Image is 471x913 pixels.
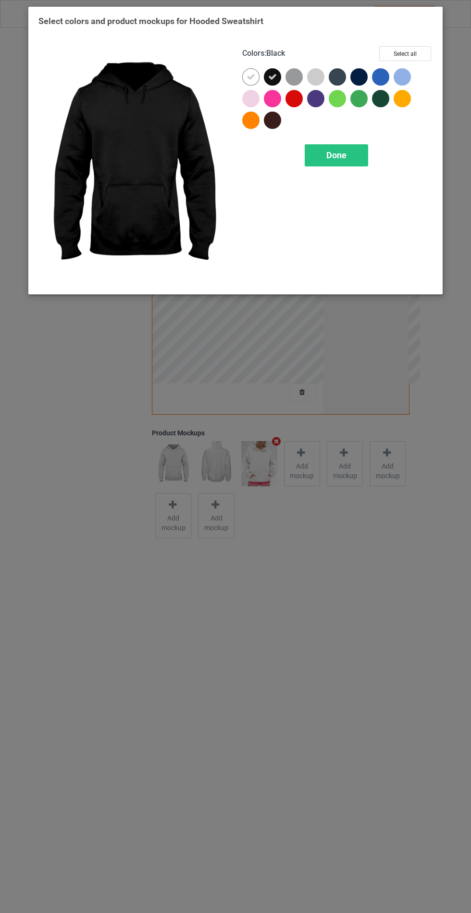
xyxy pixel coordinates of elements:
button: Select all [379,46,431,61]
img: regular.jpg [38,46,229,284]
h4: : [242,49,285,59]
span: Colors [242,49,264,58]
span: Done [326,150,347,160]
span: Black [266,49,285,58]
span: Select colors and product mockups for Hooded Sweatshirt [38,16,263,26]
